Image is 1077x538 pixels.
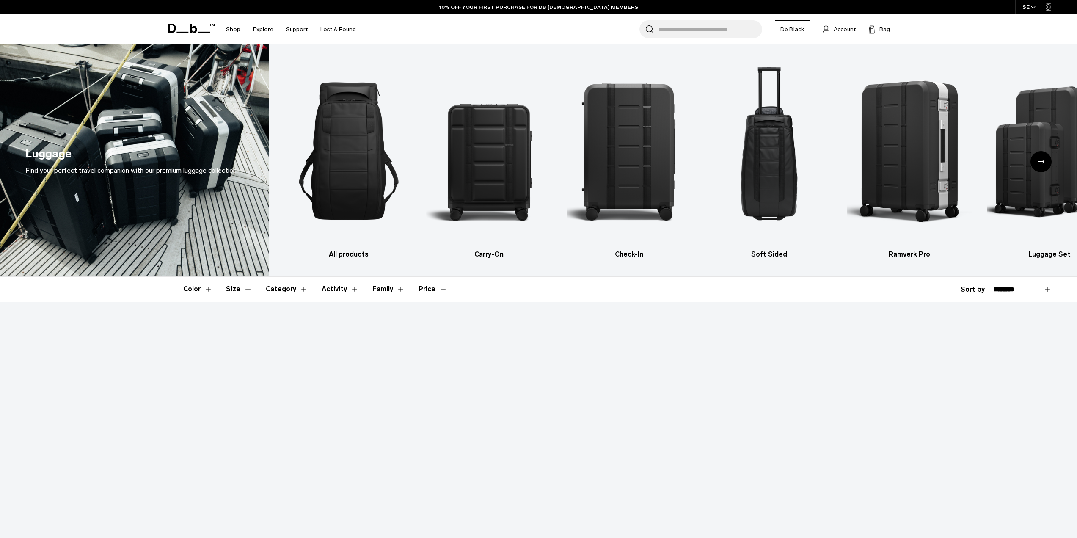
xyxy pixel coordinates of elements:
li: 1 / 6 [286,57,411,259]
span: Find your perfect travel companion with our premium luggage collection. [25,166,238,174]
h3: Carry-On [426,249,551,259]
h1: Luggage [25,145,72,163]
h3: Soft Sided [707,249,832,259]
a: Lost & Found [320,14,356,44]
span: Bag [879,25,890,34]
li: 5 / 6 [847,57,972,259]
button: Toggle Price [419,277,447,301]
div: Next slide [1030,151,1052,172]
a: Db All products [286,57,411,259]
a: Db Carry-On [426,57,551,259]
li: 4 / 6 [707,57,832,259]
a: Db Soft Sided [707,57,832,259]
img: Db [707,57,832,245]
a: Support [286,14,308,44]
nav: Main Navigation [220,14,362,44]
button: Toggle Filter [372,277,405,301]
h3: Check-In [567,249,692,259]
a: Shop [226,14,240,44]
button: Toggle Filter [226,277,252,301]
button: Toggle Filter [183,277,212,301]
h3: Ramverk Pro [847,249,972,259]
li: 2 / 6 [426,57,551,259]
img: Db [426,57,551,245]
a: Db Ramverk Pro [847,57,972,259]
button: Toggle Filter [266,277,308,301]
img: Db [567,57,692,245]
img: Db [286,57,411,245]
li: 3 / 6 [567,57,692,259]
a: Explore [253,14,273,44]
a: 10% OFF YOUR FIRST PURCHASE FOR DB [DEMOGRAPHIC_DATA] MEMBERS [439,3,638,11]
button: Bag [868,24,890,34]
a: Account [823,24,856,34]
span: Account [834,25,856,34]
button: Toggle Filter [322,277,359,301]
a: Db Check-In [567,57,692,259]
a: Db Black [775,20,810,38]
h3: All products [286,249,411,259]
img: Db [847,57,972,245]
